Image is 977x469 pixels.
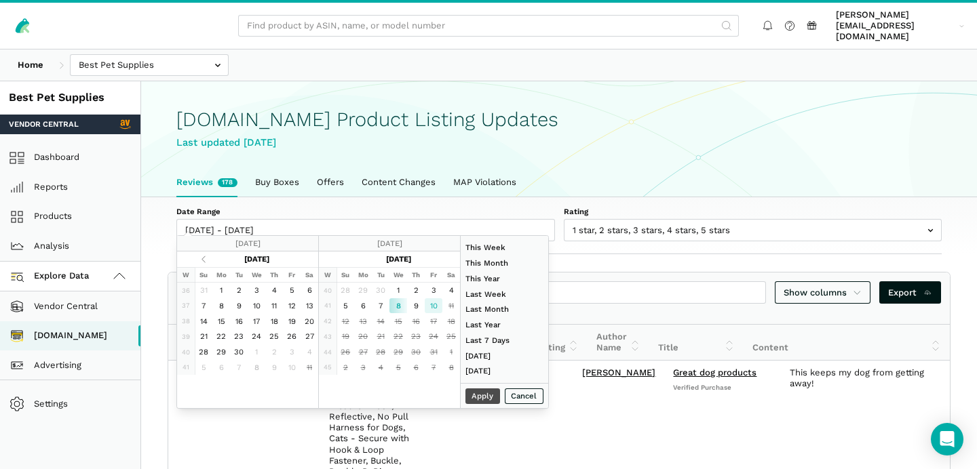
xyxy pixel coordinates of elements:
[407,283,425,298] td: 2
[230,344,248,360] td: 30
[248,298,265,314] td: 10
[461,240,548,256] li: This Week
[283,360,301,375] td: 10
[319,360,337,375] td: 45
[879,281,941,304] a: Export
[195,329,212,344] td: 21
[230,298,248,314] td: 9
[354,313,372,329] td: 13
[442,283,460,298] td: 4
[9,54,52,77] a: Home
[354,283,372,298] td: 29
[212,329,230,344] td: 22
[177,329,195,344] td: 39
[775,281,871,304] a: Show columns
[168,325,239,361] th: Date: activate to sort column ascending
[212,313,230,329] td: 15
[407,298,425,314] td: 9
[337,283,354,298] td: 28
[176,206,555,217] label: Date Range
[442,360,460,375] td: 8
[407,344,425,360] td: 30
[177,344,195,360] td: 40
[673,383,772,392] span: Verified Purchase
[372,298,389,314] td: 7
[354,360,372,375] td: 3
[301,283,318,298] td: 6
[212,267,230,283] th: Mo
[372,329,389,344] td: 21
[353,168,444,197] a: Content Changes
[177,283,195,298] td: 36
[337,360,354,375] td: 2
[195,283,212,298] td: 31
[283,344,301,360] td: 3
[195,313,212,329] td: 14
[649,325,744,361] th: Title: activate to sort column ascending
[389,313,407,329] td: 15
[337,329,354,344] td: 19
[354,329,372,344] td: 20
[319,283,337,298] td: 40
[230,313,248,329] td: 16
[265,313,283,329] td: 18
[389,267,407,283] th: We
[425,329,442,344] td: 24
[212,344,230,360] td: 29
[283,267,301,283] th: Fr
[582,367,655,378] a: [PERSON_NAME]
[337,298,354,314] td: 5
[212,298,230,314] td: 8
[564,219,942,241] input: 1 star, 2 stars, 3 stars, 4 stars, 5 stars
[425,283,442,298] td: 3
[230,283,248,298] td: 2
[230,329,248,344] td: 23
[195,344,212,360] td: 28
[319,344,337,360] td: 44
[9,119,79,129] span: Vendor Central
[372,360,389,375] td: 4
[442,267,460,283] th: Sa
[246,168,308,197] a: Buy Boxes
[265,298,283,314] td: 11
[283,298,301,314] td: 12
[265,360,283,375] td: 9
[784,286,862,300] span: Show columns
[248,283,265,298] td: 3
[319,298,337,314] td: 41
[248,344,265,360] td: 1
[461,348,548,363] li: [DATE]
[354,298,372,314] td: 6
[461,286,548,302] li: Last Week
[354,344,372,360] td: 27
[301,360,318,375] td: 11
[212,360,230,375] td: 6
[308,168,353,197] a: Offers
[389,329,407,344] td: 22
[931,423,963,455] div: Open Intercom Messenger
[195,360,212,375] td: 5
[564,206,942,217] label: Rating
[461,333,548,348] li: Last 7 Days
[168,306,950,324] div: Showing 1 to 10 of 178 reviews
[337,267,354,283] th: Su
[319,267,337,283] th: W
[389,298,407,314] td: 8
[461,302,548,317] li: Last Month
[673,367,756,378] a: Great dog products
[389,360,407,375] td: 5
[372,267,389,283] th: Tu
[301,313,318,329] td: 20
[248,313,265,329] td: 17
[389,344,407,360] td: 29
[354,267,372,283] th: Mo
[248,267,265,283] th: We
[442,313,460,329] td: 18
[529,325,588,361] th: Rating: activate to sort column ascending
[442,329,460,344] td: 25
[372,283,389,298] td: 30
[70,54,229,77] input: Best Pet Supplies
[265,344,283,360] td: 2
[407,329,425,344] td: 23
[283,329,301,344] td: 26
